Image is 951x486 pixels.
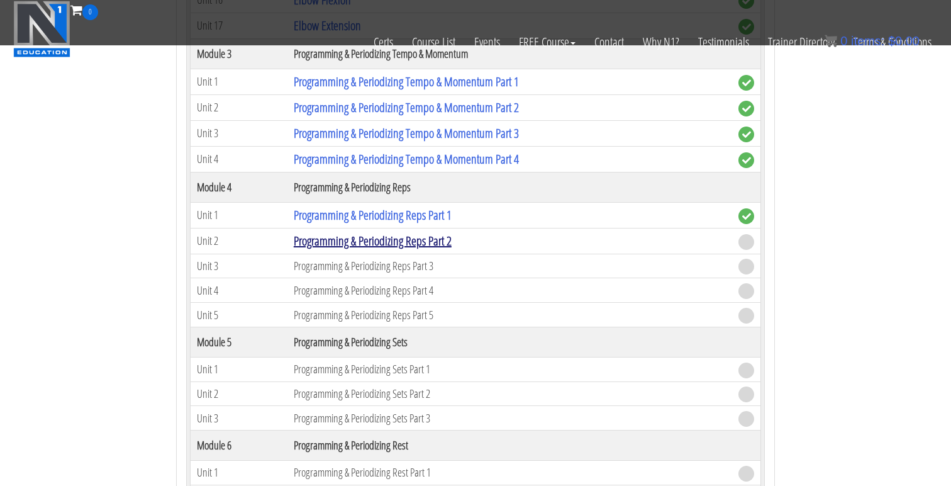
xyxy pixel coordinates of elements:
span: 0 [840,34,847,48]
img: n1-education [13,1,70,57]
a: Testimonials [689,20,759,64]
td: Unit 1 [191,69,287,94]
th: Programming & Periodizing Rest [287,431,732,461]
td: Programming & Periodizing Sets Part 3 [287,406,732,431]
a: Programming & Periodizing Tempo & Momentum Part 3 [294,125,519,142]
th: Programming & Periodizing Reps [287,172,732,202]
td: Unit 5 [191,303,287,327]
span: 0 [82,4,98,20]
a: Why N1? [633,20,689,64]
td: Programming & Periodizing Rest Part 1 [287,461,732,485]
td: Unit 3 [191,254,287,278]
th: Module 4 [191,172,287,202]
a: Programming & Periodizing Tempo & Momentum Part 4 [294,150,519,167]
span: $ [888,34,895,48]
a: Programming & Periodizing Tempo & Momentum Part 2 [294,99,519,116]
td: Unit 3 [191,406,287,431]
a: Trainer Directory [759,20,844,64]
span: complete [738,75,754,91]
a: 0 items: $0.00 [825,34,920,48]
td: Programming & Periodizing Reps Part 5 [287,303,732,327]
td: Unit 1 [191,357,287,381]
td: Unit 1 [191,202,287,228]
a: Programming & Periodizing Reps Part 1 [294,206,452,223]
a: Course List [403,20,465,64]
td: Unit 4 [191,278,287,303]
td: Unit 2 [191,381,287,406]
a: Contact [585,20,633,64]
td: Unit 2 [191,94,287,120]
th: Module 5 [191,327,287,357]
td: Unit 2 [191,228,287,254]
td: Programming & Periodizing Sets Part 2 [287,381,732,406]
td: Unit 1 [191,461,287,485]
td: Unit 4 [191,146,287,172]
a: Events [465,20,509,64]
a: Programming & Periodizing Tempo & Momentum Part 1 [294,73,519,90]
a: Certs [364,20,403,64]
span: complete [738,101,754,116]
span: complete [738,127,754,142]
td: Programming & Periodizing Reps Part 3 [287,254,732,278]
a: Terms & Conditions [844,20,941,64]
span: complete [738,152,754,168]
span: items: [851,34,884,48]
a: FREE Course [509,20,585,64]
td: Programming & Periodizing Sets Part 1 [287,357,732,381]
td: Unit 3 [191,120,287,146]
th: Module 6 [191,431,287,461]
th: Programming & Periodizing Sets [287,327,732,357]
td: Programming & Periodizing Reps Part 4 [287,278,732,303]
a: 0 [70,1,98,18]
a: Programming & Periodizing Reps Part 2 [294,232,452,249]
img: icon11.png [825,35,837,47]
span: complete [738,208,754,224]
bdi: 0.00 [888,34,920,48]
